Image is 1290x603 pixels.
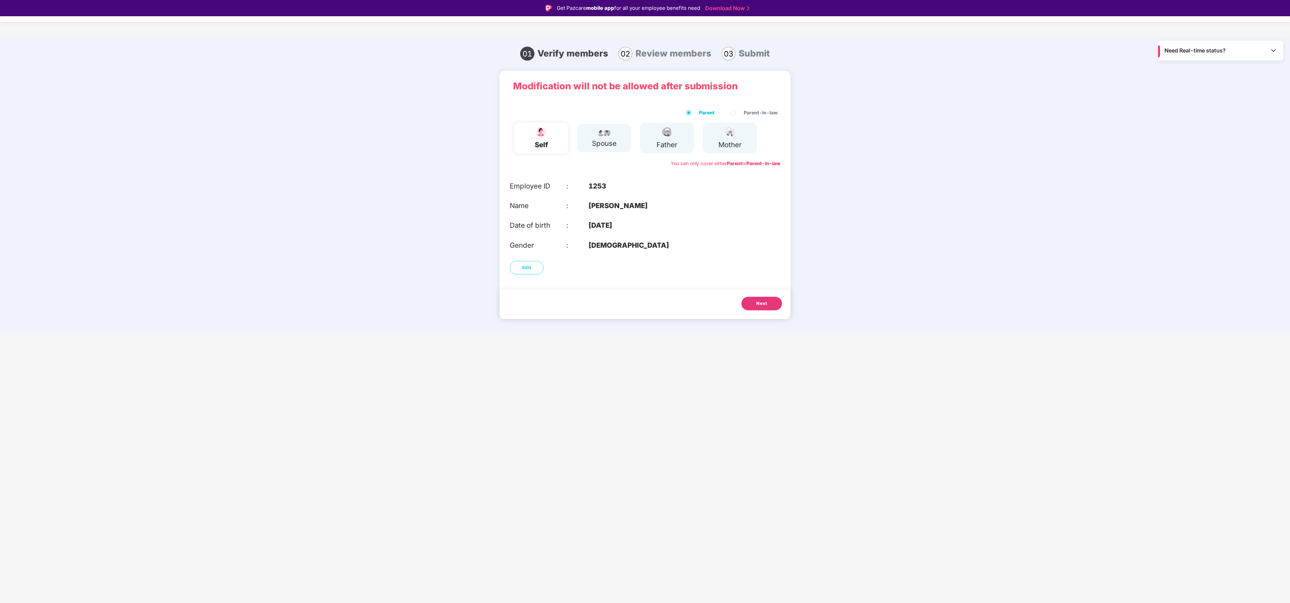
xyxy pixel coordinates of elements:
div: : [566,240,589,251]
div: You can only cover either or [671,160,780,167]
div: Date of birth [510,220,566,231]
div: Get Pazcare for all your employee benefits need [557,4,700,12]
span: Parent [696,109,717,116]
div: Employee ID [510,181,566,192]
button: Edit [510,261,544,274]
b: [PERSON_NAME] [589,200,648,211]
div: : [566,200,589,211]
div: self [533,139,550,150]
img: svg+xml;base64,PHN2ZyBpZD0iU3BvdXNlX2ljb24iIHhtbG5zPSJodHRwOi8vd3d3LnczLm9yZy8yMDAwL3N2ZyIgd2lkdG... [533,126,550,138]
b: Parent [727,160,742,166]
div: : [566,181,589,192]
a: Download Now [705,5,747,12]
b: [DEMOGRAPHIC_DATA] [589,240,669,251]
span: 01 [520,47,534,61]
span: Parent-in-law [741,109,780,116]
img: Toggle Icon [1270,47,1277,54]
img: Logo [545,5,552,12]
div: father [656,139,677,150]
div: Gender [510,240,566,251]
p: Modification will not be allowed after submission [513,79,777,94]
b: 1253 [589,181,606,192]
span: Need Real-time status? [1165,47,1226,54]
span: 02 [618,47,632,61]
span: Review members [636,48,711,59]
span: Next [756,300,767,307]
button: Next [741,297,782,310]
div: Name [510,200,566,211]
span: Submit [739,48,770,59]
strong: mobile app [586,5,614,11]
img: svg+xml;base64,PHN2ZyB4bWxucz0iaHR0cDovL3d3dy53My5vcmcvMjAwMC9zdmciIHdpZHRoPSI1NCIgaGVpZ2h0PSIzOC... [721,126,738,138]
span: Verify members [537,48,608,59]
b: [DATE] [589,220,612,231]
img: svg+xml;base64,PHN2ZyB4bWxucz0iaHR0cDovL3d3dy53My5vcmcvMjAwMC9zdmciIHdpZHRoPSI5Ny44OTciIGhlaWdodD... [596,128,613,136]
b: Parent-in-law [746,160,780,166]
span: Edit [522,264,531,271]
div: mother [718,139,742,150]
div: spouse [592,138,617,149]
span: 03 [721,47,736,61]
div: : [566,220,589,231]
img: svg+xml;base64,PHN2ZyBpZD0iRmF0aGVyX2ljb24iIHhtbG5zPSJodHRwOi8vd3d3LnczLm9yZy8yMDAwL3N2ZyIgeG1sbn... [659,126,675,138]
img: Stroke [747,5,750,12]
